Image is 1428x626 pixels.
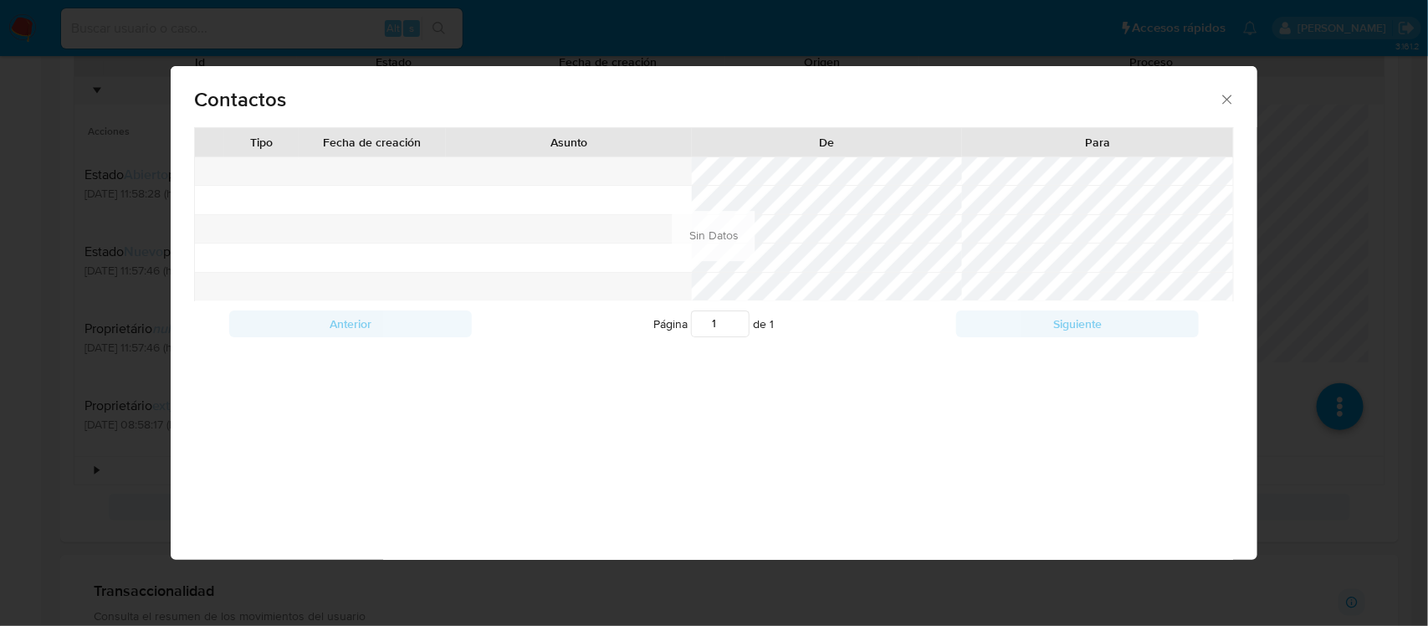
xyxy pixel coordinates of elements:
[229,310,472,336] button: Anterior
[653,310,774,336] span: Página de
[236,134,286,151] div: Tipo
[458,134,680,151] div: Asunto
[310,134,434,151] div: Fecha de creación
[704,134,950,151] div: De
[1219,91,1234,106] button: close
[770,315,774,331] span: 1
[974,134,1221,151] div: Para
[956,310,1199,336] button: Siguiente
[194,90,1219,110] span: Contactos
